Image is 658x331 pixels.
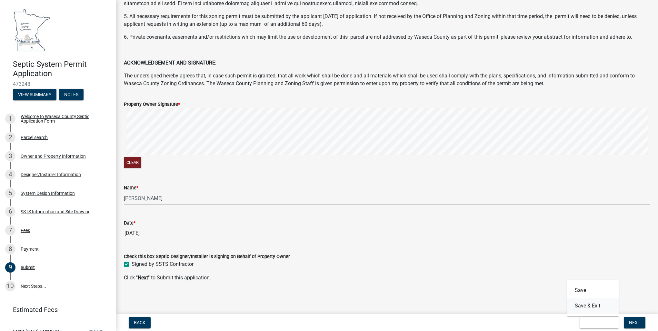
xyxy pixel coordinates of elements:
[132,260,194,268] label: Signed by SSTS Contractor
[5,262,15,273] div: 9
[124,186,138,190] label: Name
[21,209,91,214] div: SSTS Information and Site Drawing
[580,317,619,328] button: Save & Exit
[21,172,81,177] div: Designer/Installer Information
[124,274,650,282] p: Click " " to Submit this application.
[567,280,619,316] div: Save & Exit
[59,92,84,97] wm-modal-confirm: Notes
[13,92,56,97] wm-modal-confirm: Summary
[5,169,15,180] div: 4
[5,151,15,161] div: 3
[138,275,148,281] strong: Next
[124,72,650,87] p: The undersigned hereby agrees that, in case such permit is granted, that all work which shall be ...
[129,317,151,328] button: Back
[567,298,619,314] button: Save & Exit
[124,13,650,28] p: 5. All necessary requirements for this zoning permit must be submitted by the applicant [DATE] of...
[5,225,15,236] div: 7
[5,114,15,124] div: 1
[21,154,86,158] div: Owner and Property Information
[567,283,619,298] button: Save
[5,303,106,316] a: Estimated Fees
[5,206,15,217] div: 6
[124,221,135,226] label: Date
[629,320,640,325] span: Next
[585,320,610,325] span: Save & Exit
[21,191,75,196] div: System Design Information
[13,60,111,78] h4: Septic System Permit Application
[21,135,48,140] div: Parcel search
[21,228,30,233] div: Fees
[5,244,15,254] div: 8
[124,60,216,66] strong: ACKNOWLEDGEMENT AND SIGNATURE:
[5,188,15,198] div: 5
[21,265,35,270] div: Submit
[59,89,84,100] button: Notes
[624,317,645,328] button: Next
[21,247,39,251] div: Payment
[124,33,650,41] p: 6. Private covenants, easements and/or restrictions which may limit the use or development of thi...
[5,132,15,143] div: 2
[134,320,145,325] span: Back
[13,81,103,87] span: 473243
[124,102,180,107] label: Property Owner Signature
[124,255,290,259] label: Check this box Septic Designer/Installer is signing on Behalf of Property Owner
[124,157,141,168] button: Clear
[5,281,15,291] div: 10
[21,114,106,123] div: Welcome to Waseca County Septic Application Form
[13,7,51,53] img: Waseca County, Minnesota
[13,89,56,100] button: View Summary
